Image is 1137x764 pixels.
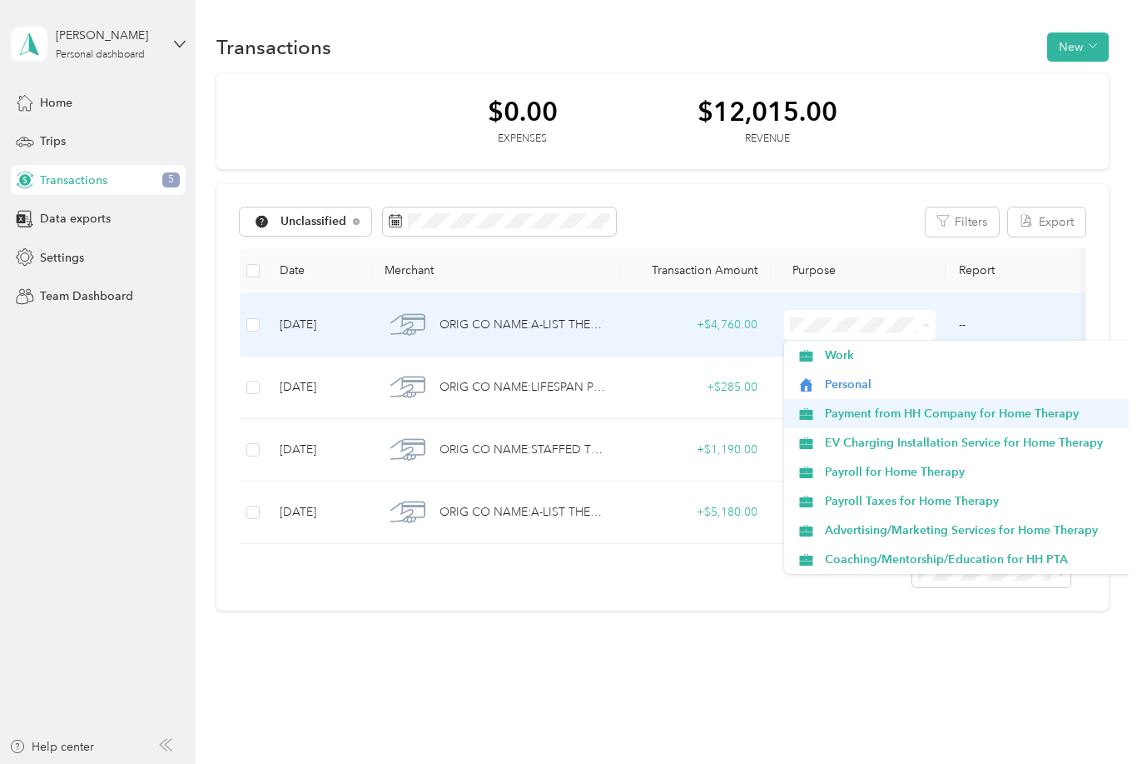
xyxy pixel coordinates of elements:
td: [DATE] [266,419,371,482]
img: ORIG CO NAME:LIFESPAN PHYSIOT ORIG ID:1722616653 DESC DATE:250828 CO ENTRY DESCR:QUICKBOOKSSEC:PP... [390,370,425,405]
span: Data exports [40,210,111,227]
div: + $285.00 [634,378,757,397]
td: [DATE] [266,357,371,419]
div: + $1,190.00 [634,441,757,459]
button: Filters [926,207,999,237]
span: Home [40,94,72,112]
img: ORIG CO NAME:A-LIST THERAPY G ORIG ID:9010071169 DESC DATE: CO ENTRY DESCR:PAYROLL SEC:PPD TRACE#... [390,307,425,342]
span: Team Dashboard [40,287,133,305]
div: [PERSON_NAME] [56,27,160,44]
th: Date [266,248,371,294]
span: 5 [162,172,180,187]
span: Trips [40,132,66,150]
button: Export [1008,207,1085,237]
div: + $5,180.00 [634,503,757,522]
span: ORIG CO NAME:A-LIST THERAPY G ORIG ID:9010071169 DESC DATE: CO ENTRY DESCR:PAYROLL SEC:PPD TRACE#... [439,316,608,334]
div: Revenue [698,132,837,147]
span: Transactions [40,172,107,189]
span: ORIG CO NAME:LIFESPAN PHYSIOT ORIG ID:1722616653 DESC DATE:250828 CO ENTRY DESCR:QUICKBOOKSSEC:PP... [439,378,608,397]
div: + $4,760.00 [634,316,757,334]
th: Transaction Amount [621,248,771,294]
td: -- [946,294,1112,357]
span: ORIG CO NAME:A-LIST THERAPY G ORIG ID:9010071169 DESC DATE: CO ENTRY DESCR:PAYROLL SEC:PPD TRACE#... [439,503,608,522]
button: Help center [9,738,94,756]
iframe: Everlance-gr Chat Button Frame [1044,671,1137,764]
td: [DATE] [266,482,371,544]
td: [DATE] [266,294,371,357]
img: ORIG CO NAME:A-LIST THERAPY G ORIG ID:9010071169 DESC DATE: CO ENTRY DESCR:PAYROLL SEC:PPD TRACE#... [390,495,425,530]
span: ORIG CO NAME:STAFFED THERAPY ORIG ID:9200502235 DESC DATE:250820 CO ENTRY DESCR:ACH Pmt SEC:CCD T... [439,441,608,459]
span: Unclassified [281,216,347,227]
span: Settings [40,249,84,267]
th: Report [946,248,1112,294]
img: ORIG CO NAME:STAFFED THERAPY ORIG ID:9200502235 DESC DATE:250820 CO ENTRY DESCR:ACH Pmt SEC:CCD T... [390,432,425,467]
div: $0.00 [488,97,558,126]
h1: Transactions [216,38,331,56]
div: Expenses [488,132,558,147]
span: Purpose [784,263,837,277]
div: Personal dashboard [56,50,145,60]
th: Merchant [371,248,621,294]
div: $12,015.00 [698,97,837,126]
